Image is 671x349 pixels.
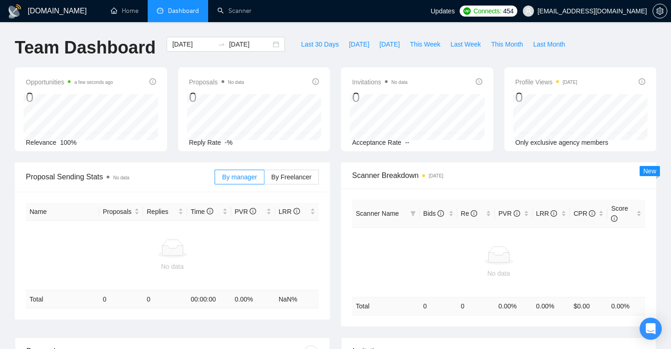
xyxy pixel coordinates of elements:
[229,39,271,49] input: End date
[103,207,132,217] span: Proposals
[187,290,231,308] td: 00:00:00
[410,39,440,49] span: This Week
[445,37,486,52] button: Last Week
[611,215,617,222] span: info-circle
[189,89,244,106] div: 0
[228,80,244,85] span: No data
[189,77,244,88] span: Proposals
[74,80,113,85] time: a few seconds ago
[374,37,405,52] button: [DATE]
[491,39,523,49] span: This Month
[461,210,478,217] span: Re
[143,203,187,221] th: Replies
[349,39,369,49] span: [DATE]
[275,290,319,308] td: NaN %
[589,210,595,217] span: info-circle
[495,297,532,315] td: 0.00 %
[611,205,628,222] span: Score
[643,167,656,175] span: New
[312,78,319,85] span: info-circle
[463,7,471,15] img: upwork-logo.png
[222,173,257,181] span: By manager
[419,297,457,315] td: 0
[391,80,407,85] span: No data
[217,7,252,15] a: searchScanner
[515,89,577,106] div: 0
[437,210,444,217] span: info-circle
[218,41,225,48] span: swap-right
[410,211,416,216] span: filter
[157,7,163,14] span: dashboard
[26,171,215,183] span: Proposal Sending Stats
[26,290,99,308] td: Total
[405,37,445,52] button: This Week
[143,290,187,308] td: 0
[296,37,344,52] button: Last 30 Days
[639,78,645,85] span: info-circle
[60,139,77,146] span: 100%
[26,139,56,146] span: Relevance
[352,297,419,315] td: Total
[476,78,482,85] span: info-circle
[536,210,557,217] span: LRR
[486,37,528,52] button: This Month
[450,39,481,49] span: Last Week
[551,210,557,217] span: info-circle
[15,37,156,59] h1: Team Dashboard
[26,89,113,106] div: 0
[653,4,667,18] button: setting
[30,261,315,272] div: No data
[26,77,113,88] span: Opportunities
[191,208,213,215] span: Time
[218,41,225,48] span: to
[640,318,662,340] div: Open Intercom Messenger
[231,290,275,308] td: 0.00 %
[607,297,645,315] td: 0.00 %
[574,210,595,217] span: CPR
[99,203,143,221] th: Proposals
[431,7,455,15] span: Updates
[168,7,199,15] span: Dashboard
[352,89,407,106] div: 0
[653,7,667,15] a: setting
[533,39,565,49] span: Last Month
[356,210,399,217] span: Scanner Name
[344,37,374,52] button: [DATE]
[356,268,641,278] div: No data
[113,175,129,180] span: No data
[271,173,312,181] span: By Freelancer
[528,37,570,52] button: Last Month
[525,8,532,14] span: user
[225,139,233,146] span: -%
[150,78,156,85] span: info-circle
[172,39,214,49] input: Start date
[235,208,257,215] span: PVR
[279,208,300,215] span: LRR
[408,207,418,220] span: filter
[352,170,645,181] span: Scanner Breakdown
[471,210,477,217] span: info-circle
[352,77,407,88] span: Invitations
[26,203,99,221] th: Name
[189,139,221,146] span: Reply Rate
[570,297,607,315] td: $ 0.00
[7,4,22,19] img: logo
[514,210,520,217] span: info-circle
[99,290,143,308] td: 0
[379,39,400,49] span: [DATE]
[429,173,443,178] time: [DATE]
[301,39,339,49] span: Last 30 Days
[147,207,176,217] span: Replies
[294,208,300,214] span: info-circle
[563,80,577,85] time: [DATE]
[457,297,495,315] td: 0
[503,6,513,16] span: 454
[207,208,213,214] span: info-circle
[111,7,138,15] a: homeHome
[498,210,520,217] span: PVR
[533,297,570,315] td: 0.00 %
[423,210,444,217] span: Bids
[405,139,409,146] span: --
[352,139,401,146] span: Acceptance Rate
[473,6,501,16] span: Connects:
